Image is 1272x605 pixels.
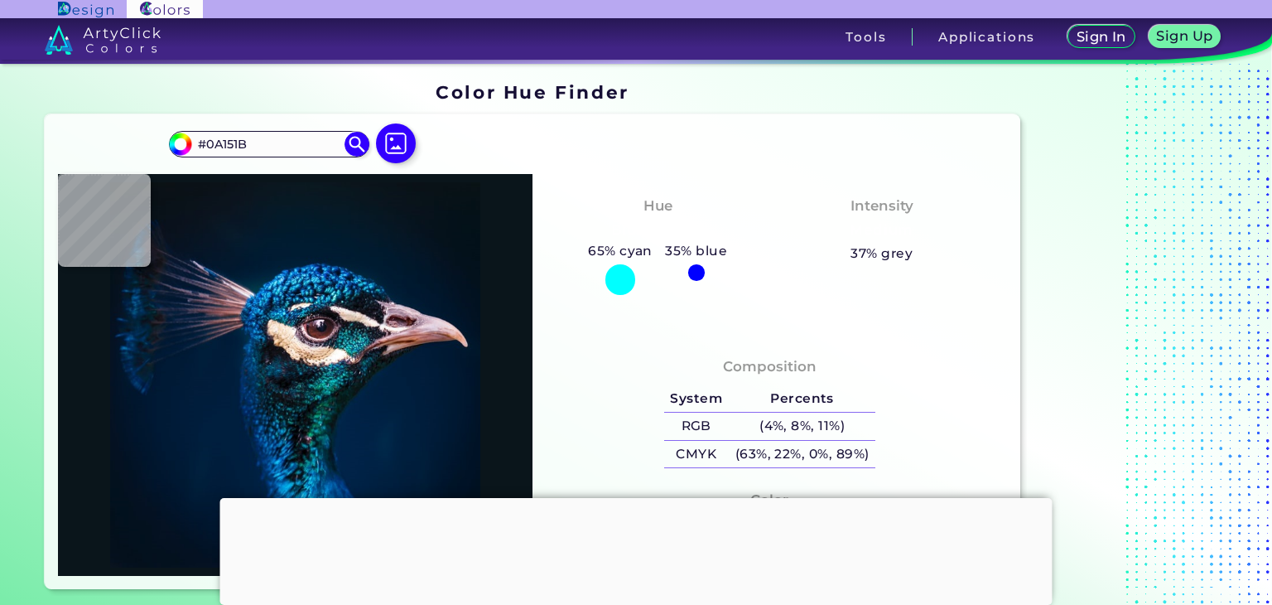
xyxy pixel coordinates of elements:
h5: Percents [729,385,875,413]
h3: Medium [843,220,921,240]
iframe: Advertisement [220,498,1053,601]
h4: Composition [723,355,817,379]
img: img_pavlin.jpg [66,182,524,568]
h1: Color Hue Finder [436,80,629,104]
img: logo_artyclick_colors_white.svg [45,25,161,55]
h5: Sign Up [1159,30,1211,42]
h4: Color [750,488,788,512]
h5: CMYK [664,441,729,468]
h3: Bluish Cyan [604,220,711,240]
a: Sign In [1071,27,1132,47]
img: ArtyClick Design logo [58,2,113,17]
iframe: Advertisement [1027,75,1234,595]
h5: 35% blue [659,240,734,262]
a: Sign Up [1152,27,1217,47]
img: icon search [344,132,369,157]
h5: 65% cyan [581,240,658,262]
input: type color.. [192,133,346,156]
h5: Sign In [1079,31,1124,43]
h4: Intensity [850,194,913,218]
h5: 37% grey [850,243,913,264]
h3: Applications [938,31,1035,43]
h5: (63%, 22%, 0%, 89%) [729,441,875,468]
img: icon picture [376,123,416,163]
h5: RGB [664,413,729,440]
h5: (4%, 8%, 11%) [729,413,875,440]
h4: Hue [643,194,672,218]
h3: Tools [846,31,886,43]
h5: System [664,385,729,413]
